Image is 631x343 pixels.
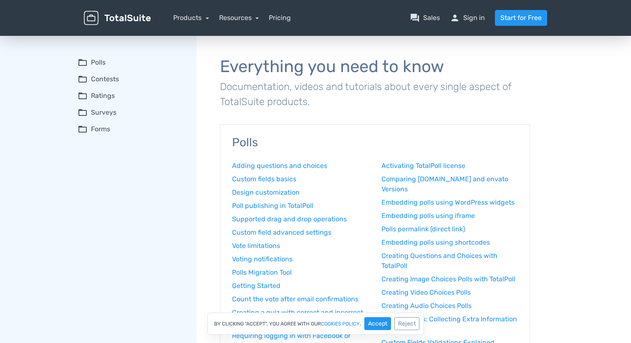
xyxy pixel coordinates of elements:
[495,10,547,26] a: Start for Free
[232,174,369,184] a: Custom fields basics
[232,228,369,238] a: Custom field advanced settings
[220,58,530,76] h1: Everything you need to know
[232,188,369,198] a: Design customization
[78,74,185,84] summary: folder_openContests
[232,254,369,264] a: Voting notifications
[232,281,369,291] a: Getting Started
[78,74,88,84] span: folder_open
[232,201,369,211] a: Poll publishing in TotalPoll
[232,308,369,328] a: Creating a quiz with correct and incorrect choices
[232,268,369,278] a: Polls Migration Tool
[410,13,440,23] a: question_answerSales
[381,274,518,284] a: Creating Image Choices Polls with TotalPoll
[78,124,185,134] summary: folder_openForms
[220,79,530,109] p: Documentation, videos and tutorials about every single aspect of TotalSuite products.
[232,294,369,304] a: Count the vote after email confirmations
[78,58,88,68] span: folder_open
[232,241,369,251] a: Vote limitations
[269,13,291,23] a: Pricing
[321,321,360,326] a: cookies policy
[207,313,424,335] div: By clicking "Accept", you agree with our .
[232,214,369,224] a: Supported drag and drop operations
[381,174,518,194] a: Comparing [DOMAIN_NAME] and envato Versions
[381,198,518,208] a: Embedding polls using WordPress widgets
[381,251,518,271] a: Creating Questions and Choices with TotalPoll
[450,13,460,23] span: person
[381,224,518,234] a: Polls permalink (direct link)
[394,317,419,330] button: Reject
[381,161,518,171] a: Activating TotalPoll license
[78,108,185,118] summary: folder_openSurveys
[84,11,151,25] img: TotalSuite for WordPress
[410,13,420,23] span: question_answer
[450,13,485,23] a: personSign in
[381,238,518,248] a: Embedding polls using shortcodes
[381,301,518,311] a: Creating Audio Choices Polls
[78,124,88,134] span: folder_open
[381,211,518,221] a: Embedding polls using iframe
[173,14,209,22] a: Products
[232,136,518,149] h3: Polls
[219,14,259,22] a: Resources
[364,317,391,330] button: Accept
[78,58,185,68] summary: folder_openPolls
[78,108,88,118] span: folder_open
[381,288,518,298] a: Creating Video Choices Polls
[78,91,185,101] summary: folder_openRatings
[78,91,88,101] span: folder_open
[232,161,369,171] a: Adding questions and choices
